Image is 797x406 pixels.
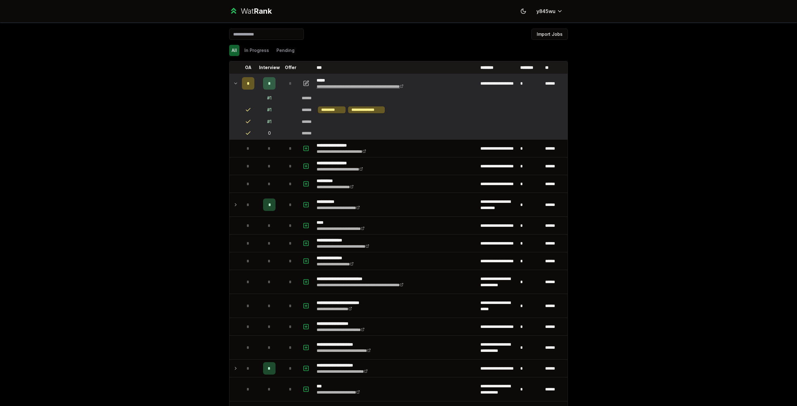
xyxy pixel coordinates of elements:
[285,64,296,71] p: Offer
[267,107,271,113] div: # 1
[257,128,282,139] td: 0
[242,45,271,56] button: In Progress
[531,29,568,40] button: Import Jobs
[229,45,239,56] button: All
[241,6,272,16] div: Wat
[267,95,271,101] div: # 1
[254,7,272,16] span: Rank
[536,7,555,15] span: y845wu
[229,6,272,16] a: WatRank
[259,64,280,71] p: Interview
[245,64,252,71] p: OA
[531,6,568,17] button: y845wu
[267,119,271,125] div: # 1
[274,45,297,56] button: Pending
